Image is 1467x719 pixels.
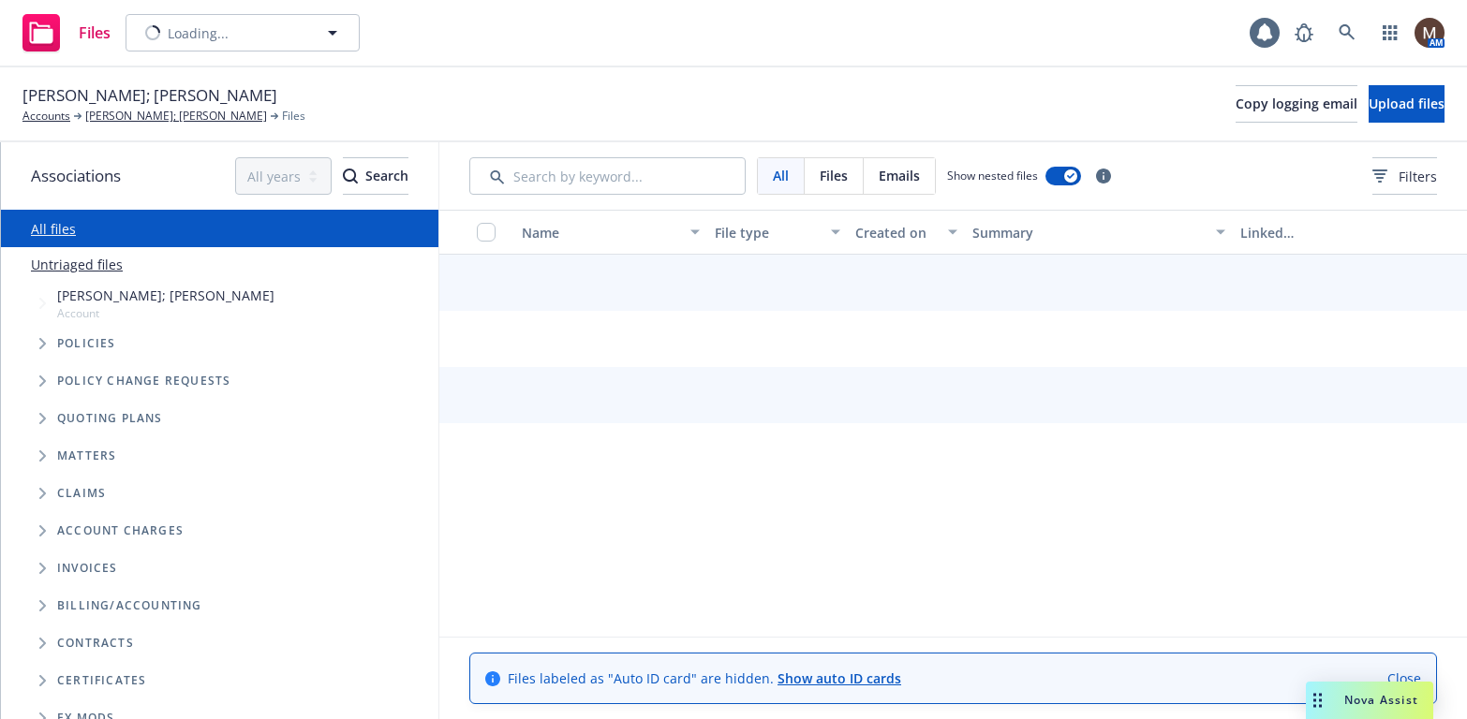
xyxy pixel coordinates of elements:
[343,158,408,194] div: Search
[57,675,146,686] span: Certificates
[57,563,118,574] span: Invoices
[282,108,305,125] span: Files
[22,83,277,108] span: [PERSON_NAME]; [PERSON_NAME]
[715,223,820,242] div: File type
[1233,210,1373,255] button: Linked associations
[947,168,1038,183] span: Show nested files
[820,166,848,185] span: Files
[57,413,163,424] span: Quoting plans
[1369,85,1445,123] button: Upload files
[855,223,937,242] div: Created on
[508,668,901,688] span: Files labeled as "Auto ID card" are hidden.
[1306,682,1329,719] div: Drag to move
[1306,682,1433,719] button: Nova Assist
[773,166,789,185] span: All
[168,23,229,43] span: Loading...
[522,223,679,242] div: Name
[848,210,965,255] button: Created on
[1236,95,1357,112] span: Copy logging email
[57,450,116,462] span: Matters
[1369,95,1445,112] span: Upload files
[57,488,106,499] span: Claims
[343,157,408,195] button: SearchSearch
[57,600,202,611] span: Billing/Accounting
[1372,167,1437,186] span: Filters
[1328,14,1366,51] a: Search
[126,14,360,51] button: Loading...
[57,525,184,536] span: Account charges
[1387,668,1421,688] a: Close
[85,108,267,125] a: [PERSON_NAME]; [PERSON_NAME]
[1236,85,1357,123] button: Copy logging email
[57,286,274,305] span: [PERSON_NAME]; [PERSON_NAME]
[778,669,901,687] a: Show auto ID cards
[1240,223,1366,242] div: Linked associations
[79,25,111,40] span: Files
[57,638,134,649] span: Contracts
[57,338,116,349] span: Policies
[1344,692,1418,708] span: Nova Assist
[469,157,746,195] input: Search by keyword...
[477,223,496,242] input: Select all
[22,108,70,125] a: Accounts
[1371,14,1409,51] a: Switch app
[1,282,438,587] div: Tree Example
[879,166,920,185] span: Emails
[57,375,230,387] span: Policy change requests
[31,255,123,274] a: Untriaged files
[1399,167,1437,186] span: Filters
[343,169,358,183] svg: Search
[1372,157,1437,195] button: Filters
[972,223,1205,242] div: Summary
[514,210,707,255] button: Name
[15,7,118,59] a: Files
[707,210,848,255] button: File type
[1285,14,1323,51] a: Report a Bug
[57,305,274,321] span: Account
[965,210,1233,255] button: Summary
[1415,18,1445,48] img: photo
[31,220,76,238] a: All files
[31,164,121,188] span: Associations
